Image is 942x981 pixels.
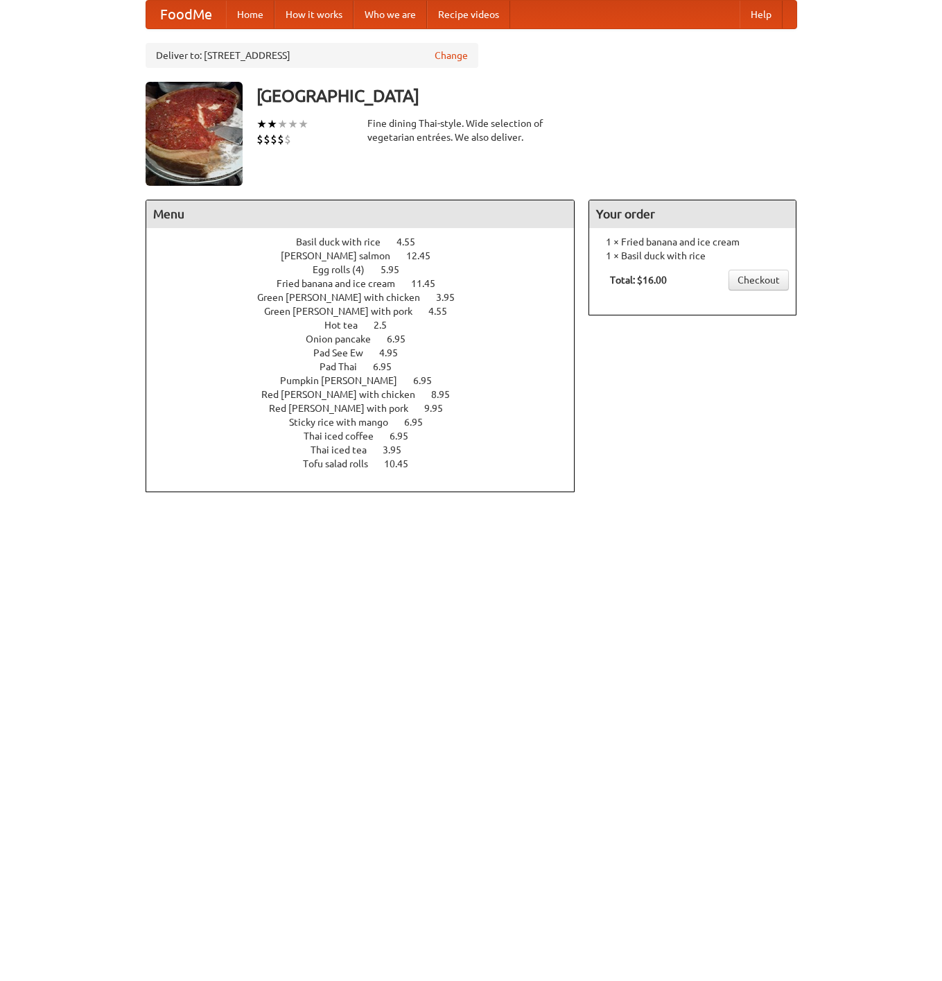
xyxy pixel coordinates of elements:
[284,132,291,147] li: $
[589,200,796,228] h4: Your order
[390,431,422,442] span: 6.95
[367,116,575,144] div: Fine dining Thai-style. Wide selection of vegetarian entrées. We also deliver.
[303,458,382,469] span: Tofu salad rolls
[296,236,394,248] span: Basil duck with rice
[298,116,308,132] li: ★
[267,116,277,132] li: ★
[306,333,385,345] span: Onion pancake
[146,43,478,68] div: Deliver to: [STREET_ADDRESS]
[428,306,461,317] span: 4.55
[311,444,427,455] a: Thai iced tea 3.95
[596,235,789,249] li: 1 × Fried banana and ice cream
[280,375,457,386] a: Pumpkin [PERSON_NAME] 6.95
[146,200,575,228] h4: Menu
[277,278,461,289] a: Fried banana and ice cream 11.45
[146,1,226,28] a: FoodMe
[313,264,425,275] a: Egg rolls (4) 5.95
[373,361,405,372] span: 6.95
[404,417,437,428] span: 6.95
[313,264,378,275] span: Egg rolls (4)
[280,375,411,386] span: Pumpkin [PERSON_NAME]
[257,292,434,303] span: Green [PERSON_NAME] with chicken
[277,278,409,289] span: Fried banana and ice cream
[396,236,429,248] span: 4.55
[269,403,469,414] a: Red [PERSON_NAME] with pork 9.95
[320,361,371,372] span: Pad Thai
[296,236,441,248] a: Basil duck with rice 4.55
[277,132,284,147] li: $
[277,116,288,132] li: ★
[436,292,469,303] span: 3.95
[269,403,422,414] span: Red [PERSON_NAME] with pork
[263,132,270,147] li: $
[324,320,372,331] span: Hot tea
[384,458,422,469] span: 10.45
[320,361,417,372] a: Pad Thai 6.95
[354,1,427,28] a: Who we are
[427,1,510,28] a: Recipe videos
[411,278,449,289] span: 11.45
[257,292,480,303] a: Green [PERSON_NAME] with chicken 3.95
[387,333,419,345] span: 6.95
[413,375,446,386] span: 6.95
[740,1,783,28] a: Help
[383,444,415,455] span: 3.95
[324,320,412,331] a: Hot tea 2.5
[274,1,354,28] a: How it works
[303,458,434,469] a: Tofu salad rolls 10.45
[146,82,243,186] img: angular.jpg
[435,49,468,62] a: Change
[256,116,267,132] li: ★
[406,250,444,261] span: 12.45
[264,306,426,317] span: Green [PERSON_NAME] with pork
[261,389,476,400] a: Red [PERSON_NAME] with chicken 8.95
[311,444,381,455] span: Thai iced tea
[288,116,298,132] li: ★
[256,132,263,147] li: $
[261,389,429,400] span: Red [PERSON_NAME] with chicken
[313,347,424,358] a: Pad See Ew 4.95
[424,403,457,414] span: 9.95
[729,270,789,290] a: Checkout
[289,417,402,428] span: Sticky rice with mango
[289,417,448,428] a: Sticky rice with mango 6.95
[304,431,434,442] a: Thai iced coffee 6.95
[304,431,387,442] span: Thai iced coffee
[281,250,404,261] span: [PERSON_NAME] salmon
[270,132,277,147] li: $
[264,306,473,317] a: Green [PERSON_NAME] with pork 4.55
[379,347,412,358] span: 4.95
[431,389,464,400] span: 8.95
[313,347,377,358] span: Pad See Ew
[596,249,789,263] li: 1 × Basil duck with rice
[256,82,797,110] h3: [GEOGRAPHIC_DATA]
[281,250,456,261] a: [PERSON_NAME] salmon 12.45
[306,333,431,345] a: Onion pancake 6.95
[226,1,274,28] a: Home
[374,320,401,331] span: 2.5
[610,275,667,286] b: Total: $16.00
[381,264,413,275] span: 5.95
